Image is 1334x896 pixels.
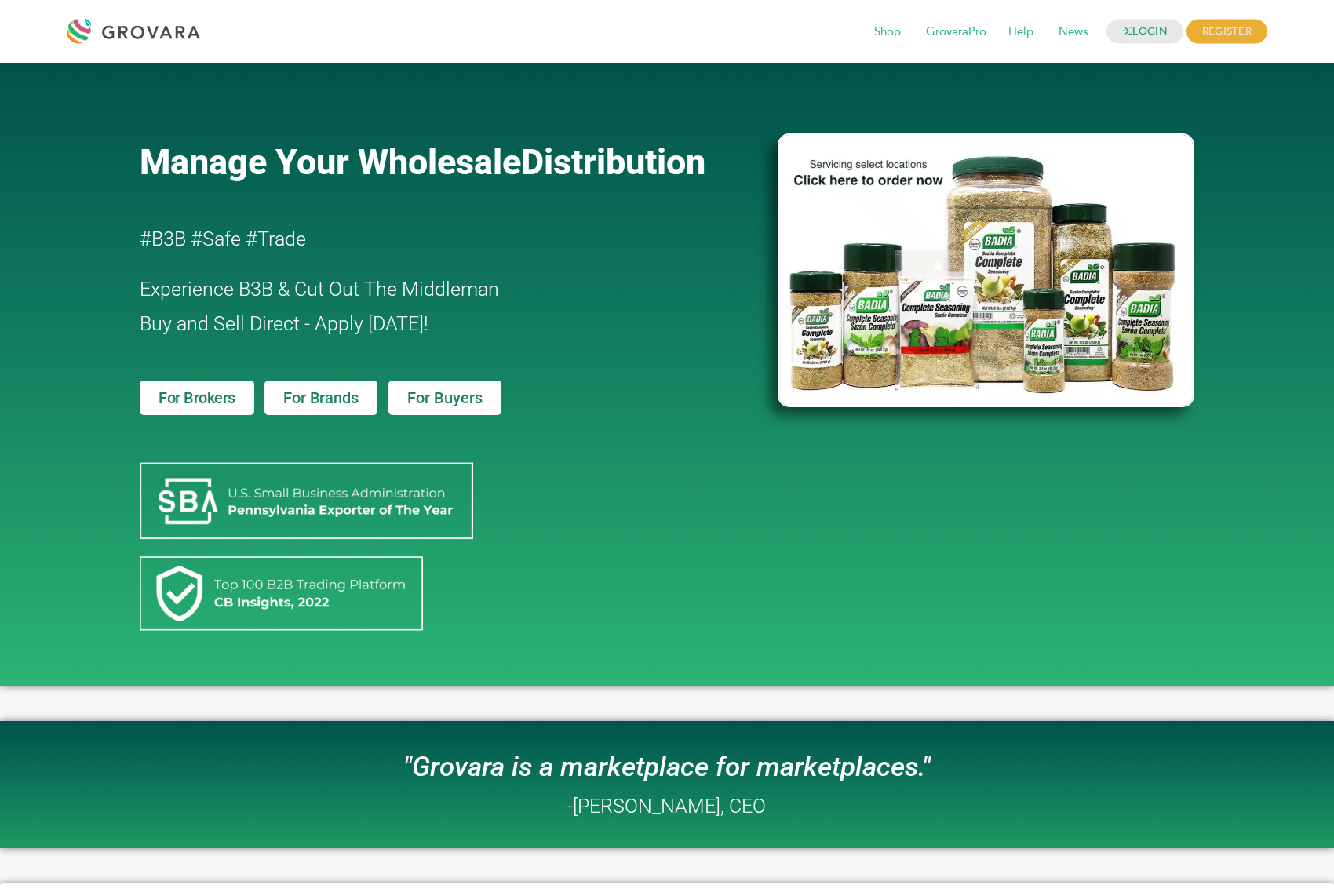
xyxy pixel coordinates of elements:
[1186,20,1267,44] span: REGISTER
[159,390,235,406] span: For Brokers
[1106,20,1183,44] a: LOGIN
[1048,17,1099,47] span: News
[407,390,483,406] span: For Buyers
[863,17,912,47] span: Shop
[388,381,501,415] a: For Buyers
[140,222,687,257] h2: #B3B #Safe #Trade
[521,141,705,183] span: Distribution
[915,24,997,41] a: GrovaraPro
[915,17,997,47] span: GrovaraPro
[140,278,499,300] span: Experience B3B & Cut Out The Middleman
[997,17,1044,47] span: Help
[264,381,377,415] a: For Brands
[1048,24,1099,41] a: News
[567,796,766,816] h2: -[PERSON_NAME], CEO
[140,141,752,183] a: Manage Your WholesaleDistribution
[283,390,358,406] span: For Brands
[140,312,428,335] span: Buy and Sell Direct - Apply [DATE]!
[140,141,521,183] span: Manage Your Wholesale
[863,24,912,41] a: Shop
[403,751,931,783] i: "Grovara is a marketplace for marketplaces."
[997,24,1044,41] a: Help
[140,381,254,415] a: For Brokers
